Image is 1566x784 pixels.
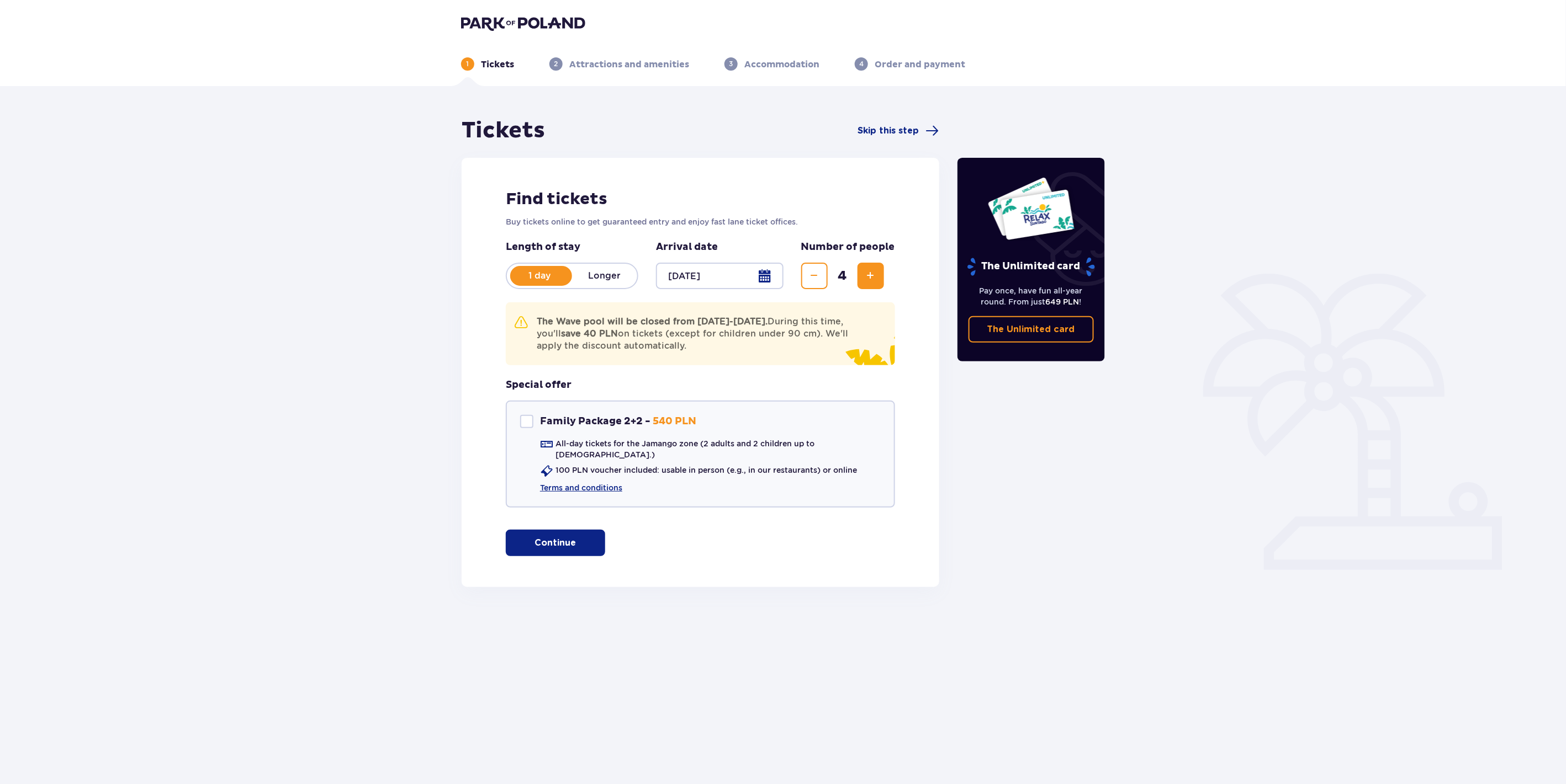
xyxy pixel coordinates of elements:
[1045,297,1079,306] span: 649 PLN
[801,263,828,289] button: Decrease
[481,58,514,71] p: Tickets
[540,482,622,493] a: Terms and conditions
[987,177,1075,241] img: Two entry cards to Suntago with the word 'UNLIMITED RELAX', featuring a white background with tro...
[507,270,572,282] p: 1 day
[506,189,895,210] h2: Find tickets
[555,465,857,476] p: 100 PLN voucher included: usable in person (e.g., in our restaurants) or online
[859,59,864,69] p: 4
[506,530,605,556] button: Continue
[537,316,768,327] strong: The Wave pool will be closed from [DATE]-[DATE].
[572,270,637,282] p: Longer
[855,57,965,71] div: 4Order and payment
[969,316,1094,343] a: The Unlimited card
[987,323,1075,335] p: The Unlimited card
[462,117,545,145] h1: Tickets
[506,241,638,254] p: Length of stay
[744,58,819,71] p: Accommodation
[555,438,881,460] p: All-day tickets for the Jamango zone (2 adults and 2 children up to [DEMOGRAPHIC_DATA].)
[969,285,1094,307] p: Pay once, have fun all-year round. From just !
[858,125,919,137] span: Skip this step
[653,415,696,428] p: 540 PLN
[569,58,689,71] p: Attractions and amenities
[561,328,618,339] strong: save 40 PLN
[467,59,469,69] p: 1
[461,15,585,31] img: Park of Poland logo
[966,257,1096,276] p: The Unlimited card
[830,268,855,284] span: 4
[656,241,718,254] p: Arrival date
[724,57,819,71] div: 3Accommodation
[729,59,733,69] p: 3
[858,263,884,289] button: Increase
[506,378,572,392] h3: Special offer
[549,57,689,71] div: 2Attractions and amenities
[554,59,558,69] p: 2
[875,58,965,71] p: Order and payment
[537,316,860,352] p: During this time, you'll on tickets (except for children under 90 cm). We'll apply the discount a...
[535,537,576,549] p: Continue
[506,216,895,227] p: Buy tickets online to get guaranteed entry and enjoy fast lane ticket offices.
[801,241,895,254] p: Number of people
[461,57,514,71] div: 1Tickets
[858,124,939,137] a: Skip this step
[540,415,650,428] p: Family Package 2+2 -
